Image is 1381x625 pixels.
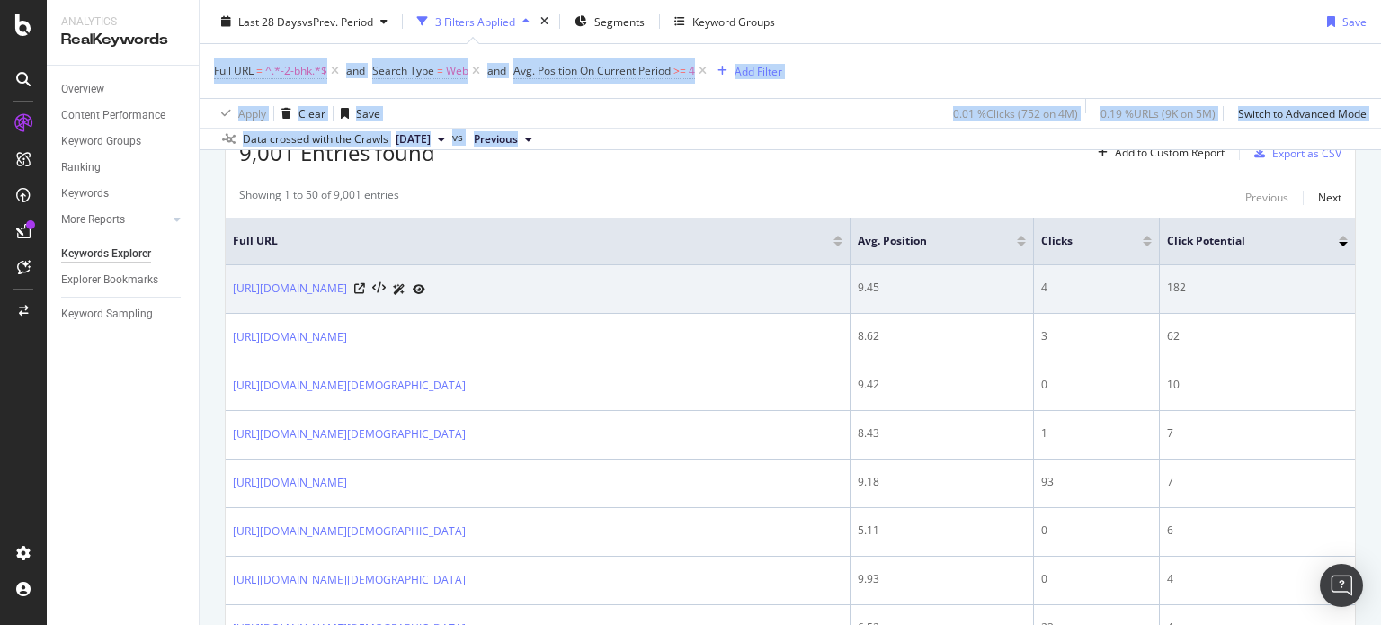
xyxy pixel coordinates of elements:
[393,280,405,299] a: AI Url Details
[1320,7,1367,36] button: Save
[61,80,104,99] div: Overview
[396,131,431,147] span: 2025 Sep. 1st
[1115,147,1225,158] div: Add to Custom Report
[594,13,645,29] span: Segments
[61,210,168,229] a: More Reports
[858,328,1026,344] div: 8.62
[1167,474,1348,490] div: 7
[233,280,347,298] a: [URL][DOMAIN_NAME]
[1167,571,1348,587] div: 4
[858,474,1026,490] div: 9.18
[233,571,466,589] a: [URL][DOMAIN_NAME][DEMOGRAPHIC_DATA]
[1342,13,1367,29] div: Save
[1167,522,1348,539] div: 6
[61,305,186,324] a: Keyword Sampling
[1041,425,1152,442] div: 1
[710,60,782,82] button: Add Filter
[61,305,153,324] div: Keyword Sampling
[1041,328,1152,344] div: 3
[1041,377,1152,393] div: 0
[1091,138,1225,167] button: Add to Custom Report
[302,13,373,29] span: vs Prev. Period
[1167,377,1348,393] div: 10
[858,280,1026,296] div: 9.45
[233,522,466,540] a: [URL][DOMAIN_NAME][DEMOGRAPHIC_DATA]
[858,522,1026,539] div: 5.11
[61,271,158,290] div: Explorer Bookmarks
[61,132,141,151] div: Keyword Groups
[1167,425,1348,442] div: 7
[689,58,695,84] span: 4
[735,63,782,78] div: Add Filter
[446,58,468,84] span: Web
[239,187,399,209] div: Showing 1 to 50 of 9,001 entries
[61,184,186,203] a: Keywords
[346,63,365,78] div: and
[413,280,425,299] a: URL Inspection
[858,377,1026,393] div: 9.42
[61,271,186,290] a: Explorer Bookmarks
[673,63,686,78] span: >=
[61,184,109,203] div: Keywords
[61,132,186,151] a: Keyword Groups
[467,129,539,150] button: Previous
[61,106,186,125] a: Content Performance
[1167,233,1312,249] span: Click Potential
[238,105,266,121] div: Apply
[1247,138,1341,167] button: Export as CSV
[233,425,466,443] a: [URL][DOMAIN_NAME][DEMOGRAPHIC_DATA]
[567,7,652,36] button: Segments
[692,13,775,29] div: Keyword Groups
[1041,280,1152,296] div: 4
[487,63,506,78] div: and
[667,7,782,36] button: Keyword Groups
[61,245,186,263] a: Keywords Explorer
[265,58,327,84] span: ^.*-2-bhk.*$
[334,99,380,128] button: Save
[1167,328,1348,344] div: 62
[61,106,165,125] div: Content Performance
[1041,522,1152,539] div: 0
[1318,190,1341,205] div: Next
[61,80,186,99] a: Overview
[1041,474,1152,490] div: 93
[1245,187,1288,209] button: Previous
[1238,105,1367,121] div: Switch to Advanced Mode
[1272,146,1341,161] div: Export as CSV
[1231,99,1367,128] button: Switch to Advanced Mode
[233,377,466,395] a: [URL][DOMAIN_NAME][DEMOGRAPHIC_DATA]
[858,571,1026,587] div: 9.93
[1100,105,1216,121] div: 0.19 % URLs ( 9K on 5M )
[233,328,347,346] a: [URL][DOMAIN_NAME]
[61,30,184,50] div: RealKeywords
[214,99,266,128] button: Apply
[214,63,254,78] span: Full URL
[487,62,506,79] button: and
[274,99,325,128] button: Clear
[238,13,302,29] span: Last 28 Days
[346,62,365,79] button: and
[61,14,184,30] div: Analytics
[1320,564,1363,607] div: Open Intercom Messenger
[356,105,380,121] div: Save
[858,233,990,249] span: Avg. Position
[452,129,467,146] span: vs
[537,13,552,31] div: times
[61,158,186,177] a: Ranking
[1041,571,1152,587] div: 0
[1041,233,1116,249] span: Clicks
[953,105,1078,121] div: 0.01 % Clicks ( 752 on 4M )
[1318,187,1341,209] button: Next
[372,63,434,78] span: Search Type
[233,474,347,492] a: [URL][DOMAIN_NAME]
[61,210,125,229] div: More Reports
[354,283,365,294] a: Visit Online Page
[239,138,435,167] span: 9,001 Entries found
[437,63,443,78] span: =
[474,131,518,147] span: Previous
[1245,190,1288,205] div: Previous
[256,63,263,78] span: =
[243,131,388,147] div: Data crossed with the Crawls
[1167,280,1348,296] div: 182
[410,7,537,36] button: 3 Filters Applied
